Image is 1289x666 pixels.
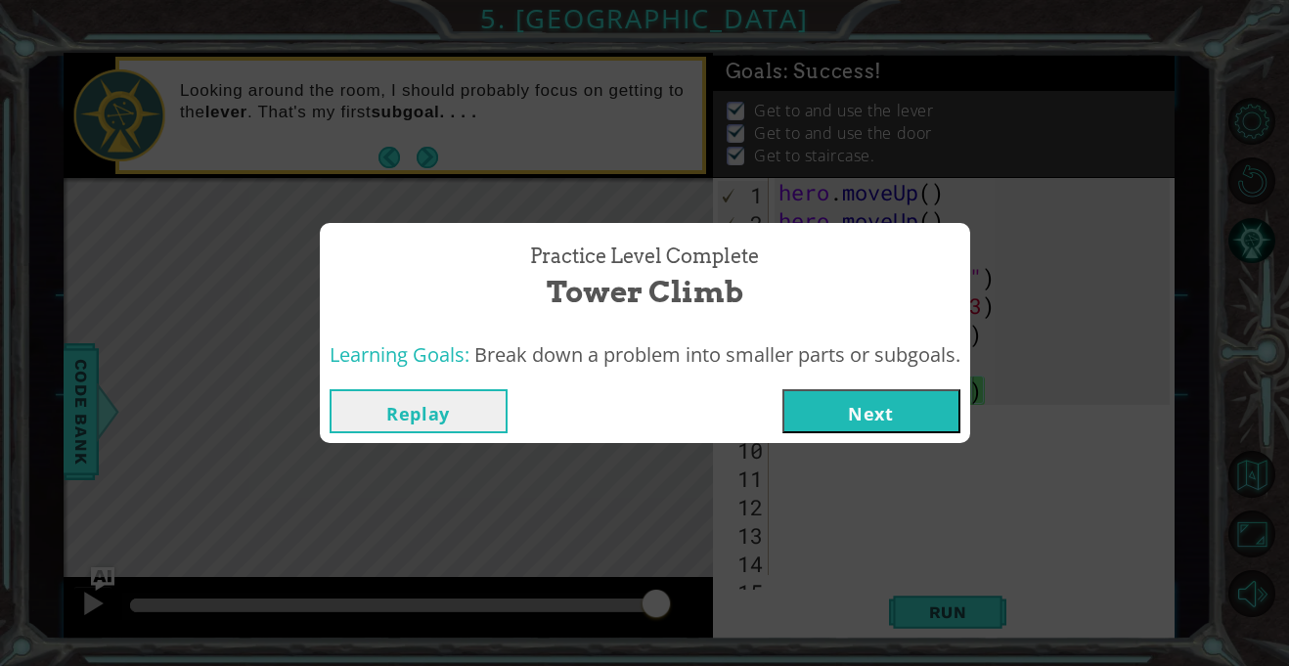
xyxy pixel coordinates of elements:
[530,243,759,271] span: Practice Level Complete
[782,389,960,433] button: Next
[474,341,960,368] span: Break down a problem into smaller parts or subgoals.
[330,341,469,368] span: Learning Goals:
[547,271,743,313] span: Tower Climb
[330,389,508,433] button: Replay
